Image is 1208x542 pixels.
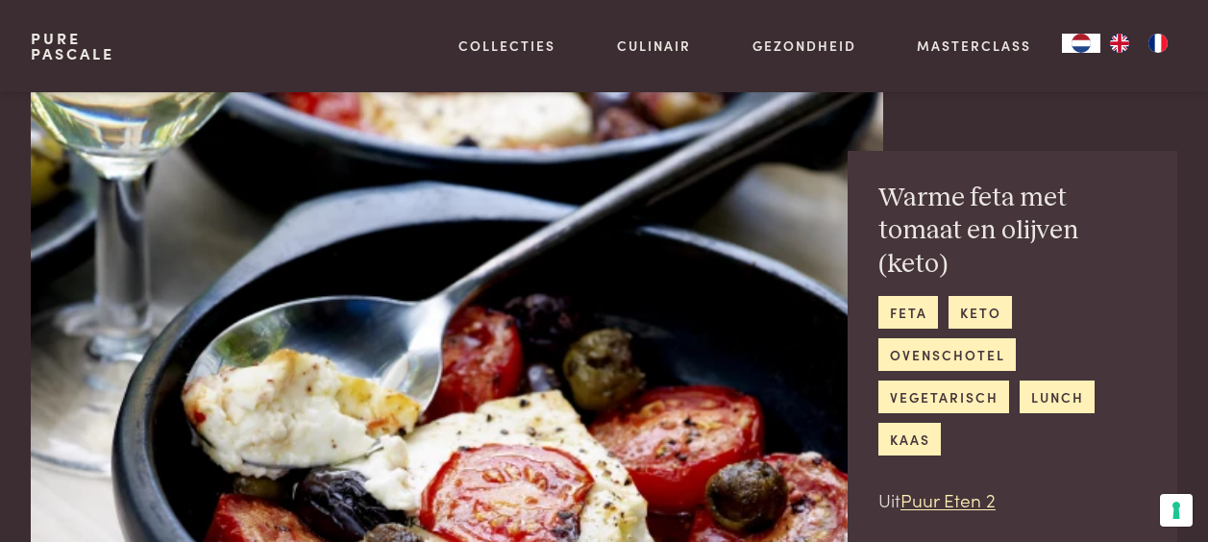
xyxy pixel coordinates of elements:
a: Puur Eten 2 [900,486,996,512]
p: Uit [878,486,1146,514]
a: EN [1100,34,1139,53]
a: Masterclass [917,36,1031,56]
aside: Language selected: Nederlands [1062,34,1177,53]
div: Language [1062,34,1100,53]
a: vegetarisch [878,381,1009,412]
a: PurePascale [31,31,114,62]
button: Uw voorkeuren voor toestemming voor trackingtechnologieën [1160,494,1193,527]
a: NL [1062,34,1100,53]
a: Gezondheid [752,36,856,56]
h2: Warme feta met tomaat en olijven (keto) [878,182,1146,282]
a: Collecties [458,36,555,56]
ul: Language list [1100,34,1177,53]
a: FR [1139,34,1177,53]
a: lunch [1020,381,1095,412]
a: keto [949,296,1012,328]
a: feta [878,296,938,328]
a: Culinair [617,36,691,56]
a: ovenschotel [878,338,1016,370]
a: kaas [878,423,941,455]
